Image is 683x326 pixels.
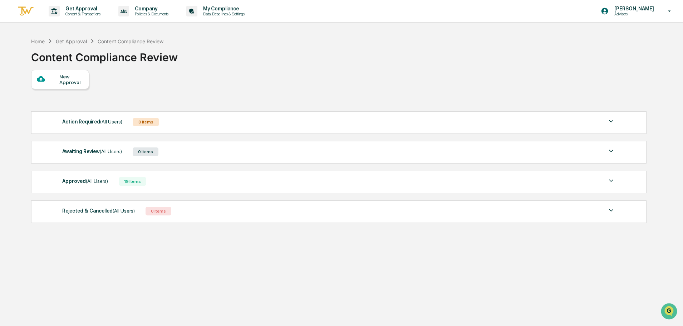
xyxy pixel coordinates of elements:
div: Start new chat [24,55,117,62]
a: Powered byPylon [50,121,87,127]
img: caret [607,117,615,126]
p: Advisors [609,11,658,16]
img: caret [607,206,615,215]
p: How can we help? [7,15,130,26]
p: Data, Deadlines & Settings [197,11,248,16]
p: Company [129,6,172,11]
img: caret [607,176,615,185]
span: Data Lookup [14,104,45,111]
div: 19 Items [119,177,146,186]
div: 0 Items [146,207,171,215]
div: Approved [62,176,108,186]
span: Pylon [71,121,87,127]
div: 🗄️ [52,91,58,97]
div: Content Compliance Review [98,38,163,44]
span: (All Users) [113,208,135,214]
span: Attestations [59,90,89,97]
div: 0 Items [133,118,159,126]
span: (All Users) [100,119,122,125]
div: We're available if you need us! [24,62,90,68]
img: logo [17,5,34,17]
div: 🖐️ [7,91,13,97]
a: 🗄️Attestations [49,87,92,100]
div: 0 Items [133,147,158,156]
div: 🔎 [7,104,13,110]
div: Rejected & Cancelled [62,206,135,215]
div: Content Compliance Review [31,45,178,64]
span: (All Users) [86,178,108,184]
p: My Compliance [197,6,248,11]
img: 1746055101610-c473b297-6a78-478c-a979-82029cc54cd1 [7,55,20,68]
iframe: Open customer support [660,302,679,322]
a: 🔎Data Lookup [4,101,48,114]
input: Clear [19,33,118,40]
div: Get Approval [56,38,87,44]
p: Get Approval [60,6,104,11]
span: Preclearance [14,90,46,97]
img: caret [607,147,615,155]
div: Home [31,38,45,44]
div: Action Required [62,117,122,126]
button: Start new chat [122,57,130,65]
p: Content & Transactions [60,11,104,16]
div: New Approval [59,74,83,85]
p: Policies & Documents [129,11,172,16]
div: Awaiting Review [62,147,122,156]
p: [PERSON_NAME] [609,6,658,11]
span: (All Users) [100,149,122,154]
a: 🖐️Preclearance [4,87,49,100]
